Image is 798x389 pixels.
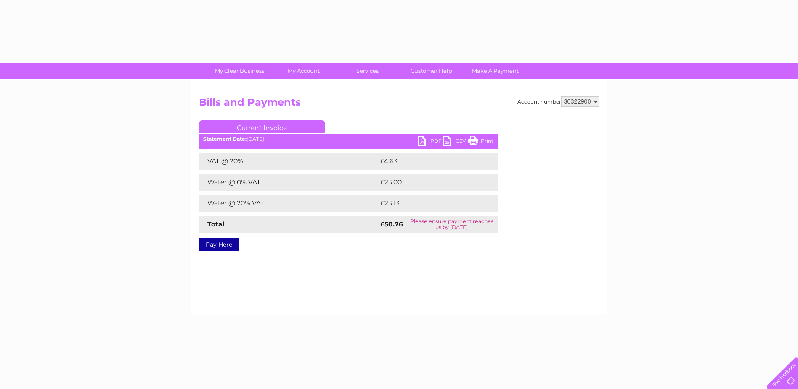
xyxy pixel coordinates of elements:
[461,63,530,79] a: Make A Payment
[207,220,225,228] strong: Total
[378,153,478,170] td: £4.63
[199,153,378,170] td: VAT @ 20%
[199,96,599,112] h2: Bills and Payments
[443,136,468,148] a: CSV
[468,136,493,148] a: Print
[333,63,402,79] a: Services
[378,195,480,212] td: £23.13
[517,96,599,107] div: Account number
[205,63,274,79] a: My Clear Business
[418,136,443,148] a: PDF
[199,136,498,142] div: [DATE]
[269,63,338,79] a: My Account
[203,136,247,142] b: Statement Date:
[380,220,403,228] strong: £50.76
[199,174,378,191] td: Water @ 0% VAT
[406,216,497,233] td: Please ensure payment reaches us by [DATE]
[199,120,325,133] a: Current Invoice
[199,195,378,212] td: Water @ 20% VAT
[199,238,239,251] a: Pay Here
[378,174,481,191] td: £23.00
[397,63,466,79] a: Customer Help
